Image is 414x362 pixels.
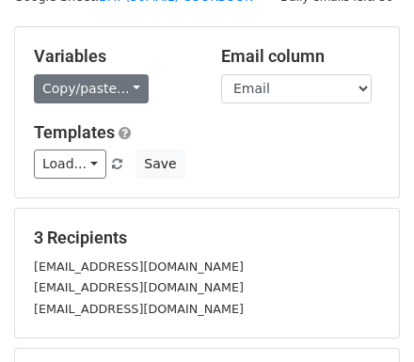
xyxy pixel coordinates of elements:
div: Widget de chat [320,272,414,362]
small: [EMAIL_ADDRESS][DOMAIN_NAME] [34,260,244,274]
h5: Variables [34,46,193,67]
h5: 3 Recipients [34,228,380,248]
a: Copy/paste... [34,74,149,103]
h5: Email column [221,46,380,67]
iframe: Chat Widget [320,272,414,362]
small: [EMAIL_ADDRESS][DOMAIN_NAME] [34,280,244,294]
a: Templates [34,122,115,142]
small: [EMAIL_ADDRESS][DOMAIN_NAME] [34,302,244,316]
button: Save [135,150,184,179]
a: Load... [34,150,106,179]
